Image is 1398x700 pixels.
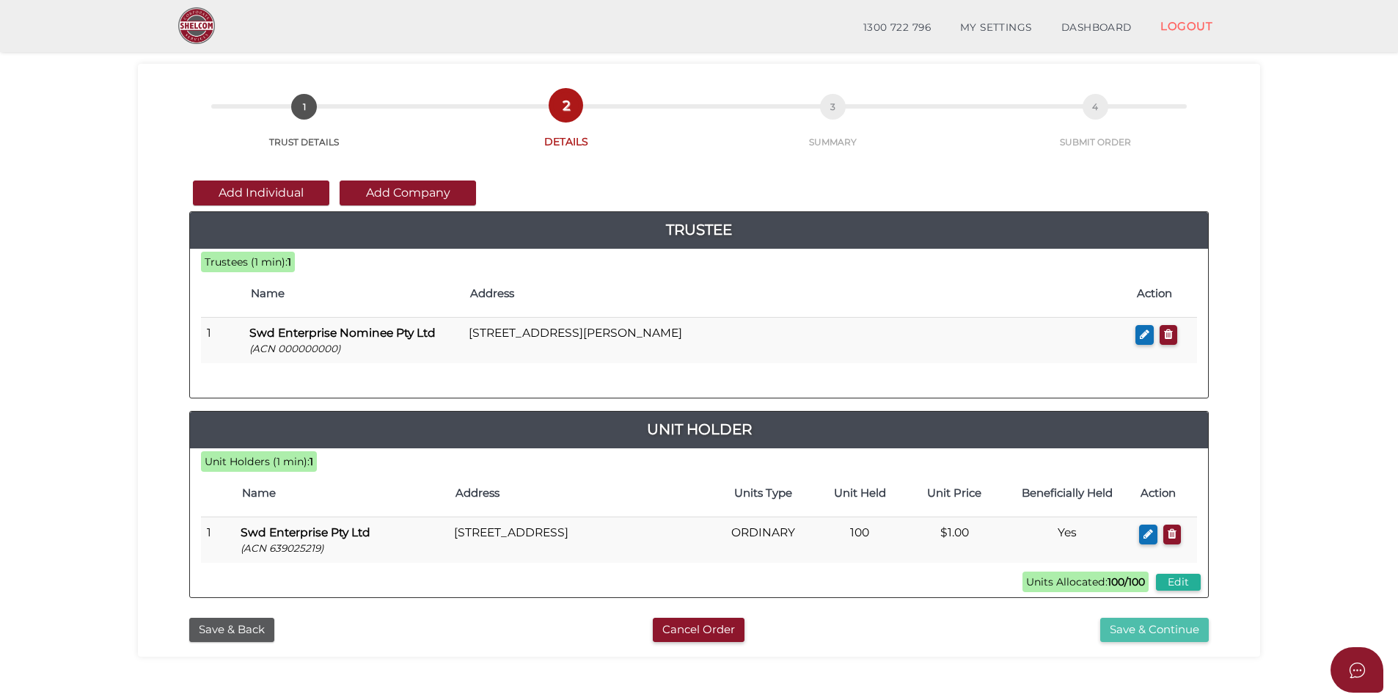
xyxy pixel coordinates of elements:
[205,455,310,468] span: Unit Holders (1 min):
[310,455,313,468] b: 1
[251,288,455,300] h4: Name
[201,318,244,363] td: 1
[653,618,744,642] button: Cancel Order
[945,13,1047,43] a: MY SETTINGS
[241,525,370,539] b: Swd Enterprise Pty Ltd
[1141,487,1190,500] h4: Action
[699,110,967,148] a: 3SUMMARY
[463,318,1130,363] td: [STREET_ADDRESS][PERSON_NAME]
[291,94,317,120] span: 1
[340,181,476,205] button: Add Company
[1331,647,1383,693] button: Open asap
[470,288,1122,300] h4: Address
[1156,574,1201,591] button: Edit
[915,487,995,500] h4: Unit Price
[201,517,235,563] td: 1
[907,517,1002,563] td: $1.00
[249,342,457,356] p: (ACN 000000000)
[553,92,579,118] span: 2
[1002,517,1133,563] td: Yes
[1022,572,1149,592] span: Units Allocated:
[967,110,1223,148] a: 4SUBMIT ORDER
[1137,288,1190,300] h4: Action
[288,255,291,269] b: 1
[189,618,274,642] button: Save & Back
[175,110,433,148] a: 1TRUST DETAILS
[1108,575,1145,588] b: 100/100
[714,517,813,563] td: ORDINARY
[433,109,698,149] a: 2DETAILS
[849,13,945,43] a: 1300 722 796
[721,487,805,500] h4: Units Type
[813,517,907,563] td: 100
[1100,618,1209,642] button: Save & Continue
[1146,11,1227,41] a: LOGOUT
[249,326,436,340] b: Swd Enterprise Nominee Pty Ltd
[1009,487,1126,500] h4: Beneficially Held
[241,542,442,555] p: (ACN 639025219)
[193,181,329,205] button: Add Individual
[455,487,706,500] h4: Address
[820,94,846,120] span: 3
[448,517,714,563] td: [STREET_ADDRESS]
[1047,13,1146,43] a: DASHBOARD
[1083,94,1108,120] span: 4
[242,487,441,500] h4: Name
[820,487,900,500] h4: Unit Held
[190,418,1208,441] a: Unit Holder
[190,218,1208,241] a: Trustee
[205,255,288,269] span: Trustees (1 min):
